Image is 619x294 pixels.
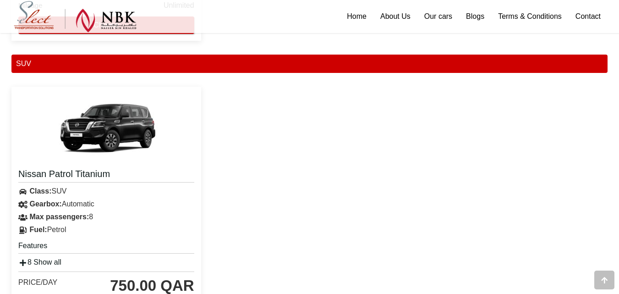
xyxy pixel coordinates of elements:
[11,198,201,211] div: Automatic
[29,187,51,195] strong: Class:
[11,55,608,73] div: SUV
[18,168,194,183] a: Nissan Patrol Titanium
[11,223,201,236] div: Petrol
[594,271,614,289] div: Go to top
[29,200,61,208] strong: Gearbox:
[29,213,89,221] strong: Max passengers:
[29,226,47,233] strong: Fuel:
[18,258,61,266] a: 8 Show all
[18,241,194,254] h5: Features
[18,278,57,287] div: Price/day
[14,1,137,33] img: Select Rent a Car
[11,211,201,223] div: 8
[51,94,161,162] img: Nissan Patrol Titanium
[11,185,201,198] div: SUV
